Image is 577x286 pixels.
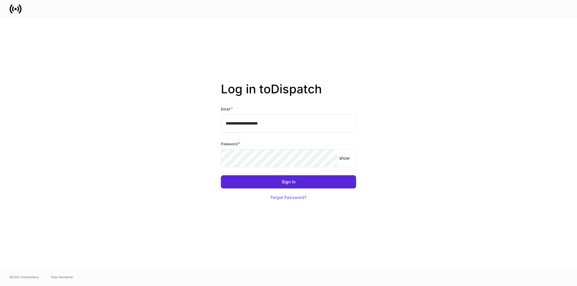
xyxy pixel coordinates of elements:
h6: Email [221,106,233,112]
h2: Log in to Dispatch [221,82,356,106]
h6: Password [221,141,240,147]
button: Forgot Password? [263,191,314,204]
p: show [339,155,350,161]
div: Sign In [282,180,295,184]
button: Sign In [221,175,356,188]
a: Data Disclaimer [51,275,73,279]
div: Forgot Password? [270,195,307,200]
span: © 2025 OneAdvisory [10,275,39,279]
